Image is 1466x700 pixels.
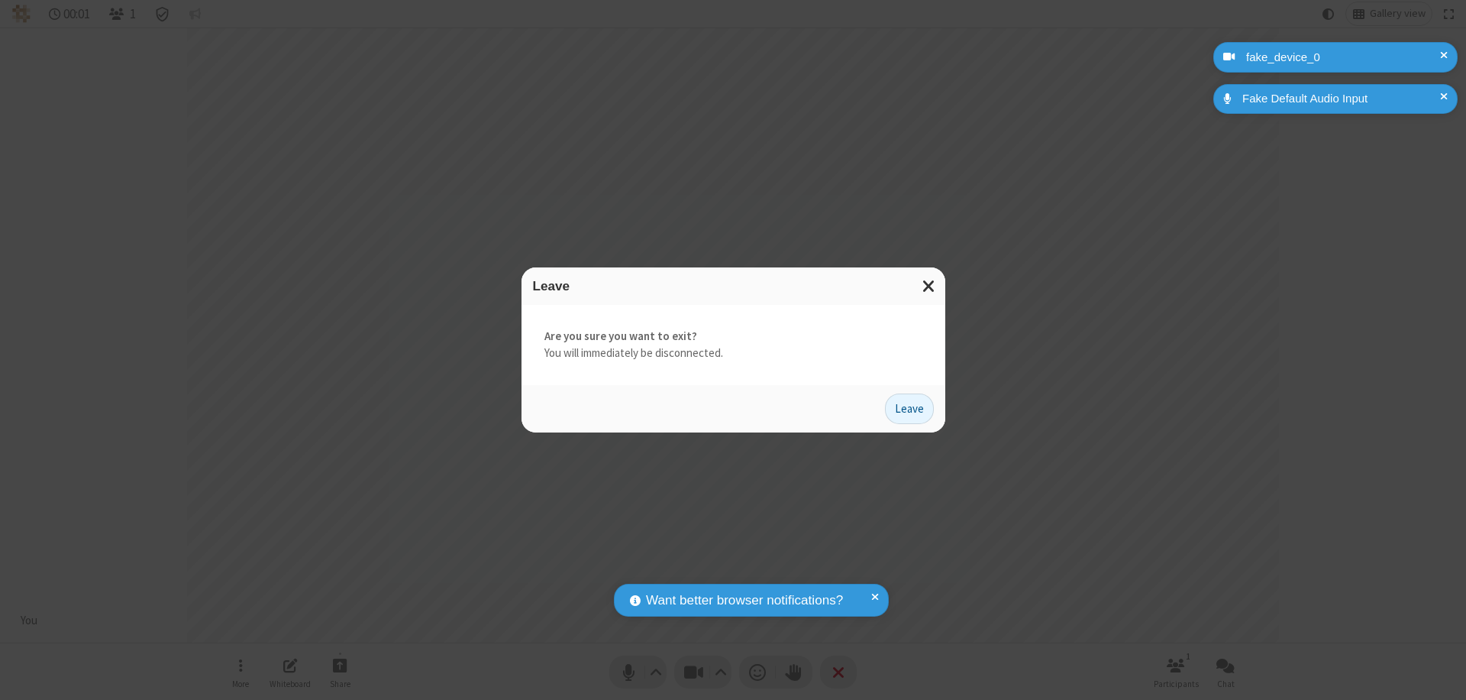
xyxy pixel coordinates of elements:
[1237,90,1446,108] div: Fake Default Audio Input
[521,305,945,385] div: You will immediately be disconnected.
[646,591,843,611] span: Want better browser notifications?
[913,267,945,305] button: Close modal
[533,279,934,293] h3: Leave
[544,328,922,345] strong: Are you sure you want to exit?
[1241,49,1446,66] div: fake_device_0
[885,394,934,424] button: Leave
